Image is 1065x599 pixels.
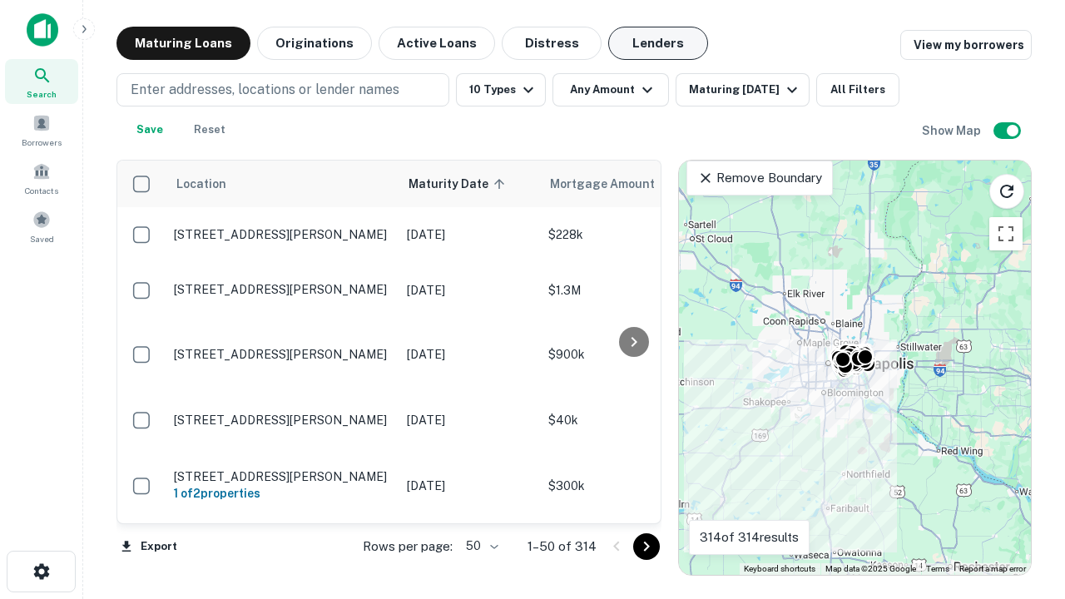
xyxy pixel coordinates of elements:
p: [DATE] [407,225,532,244]
a: Search [5,59,78,104]
button: Distress [502,27,602,60]
p: Enter addresses, locations or lender names [131,80,399,100]
span: Location [176,174,226,194]
p: 314 of 314 results [700,527,799,547]
div: 50 [459,534,501,558]
button: Save your search to get updates of matches that match your search criteria. [123,113,176,146]
h6: Show Map [922,121,983,140]
button: 10 Types [456,73,546,106]
h6: 1 of 2 properties [174,484,390,502]
th: Maturity Date [399,161,540,207]
span: Saved [30,232,54,245]
button: Originations [257,27,372,60]
button: Reset [183,113,236,146]
p: $900k [548,345,715,364]
div: Maturing [DATE] [689,80,802,100]
p: [DATE] [407,411,532,429]
button: Toggle fullscreen view [989,217,1023,250]
button: Maturing [DATE] [676,73,810,106]
th: Mortgage Amount [540,161,723,207]
button: Go to next page [633,533,660,560]
p: [STREET_ADDRESS][PERSON_NAME] [174,469,390,484]
p: $1.3M [548,281,715,299]
a: Report a map error [959,564,1026,573]
p: [STREET_ADDRESS][PERSON_NAME] [174,347,390,362]
span: Borrowers [22,136,62,149]
span: Contacts [25,184,58,197]
a: Terms (opens in new tab) [926,564,949,573]
p: [STREET_ADDRESS][PERSON_NAME] [174,413,390,428]
span: Mortgage Amount [550,174,676,194]
p: $300k [548,477,715,495]
span: Search [27,87,57,101]
p: [DATE] [407,281,532,299]
button: Reload search area [989,174,1024,209]
img: capitalize-icon.png [27,13,58,47]
button: All Filters [816,73,899,106]
p: $40k [548,411,715,429]
iframe: Chat Widget [982,466,1065,546]
span: Maturity Date [409,174,510,194]
a: Saved [5,204,78,249]
a: Contacts [5,156,78,200]
button: Active Loans [379,27,495,60]
span: Map data ©2025 Google [825,564,916,573]
a: View my borrowers [900,30,1032,60]
button: Keyboard shortcuts [744,563,815,575]
th: Location [166,161,399,207]
img: Google [683,553,738,575]
p: [DATE] [407,345,532,364]
button: Maturing Loans [116,27,250,60]
p: [DATE] [407,477,532,495]
a: Borrowers [5,107,78,152]
p: [STREET_ADDRESS][PERSON_NAME] [174,227,390,242]
button: Any Amount [552,73,669,106]
p: Remove Boundary [697,168,821,188]
div: 0 0 [679,161,1031,575]
p: $228k [548,225,715,244]
button: Export [116,534,181,559]
a: Open this area in Google Maps (opens a new window) [683,553,738,575]
button: Enter addresses, locations or lender names [116,73,449,106]
p: 1–50 of 314 [528,537,597,557]
p: Rows per page: [363,537,453,557]
p: [STREET_ADDRESS][PERSON_NAME] [174,282,390,297]
button: Lenders [608,27,708,60]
